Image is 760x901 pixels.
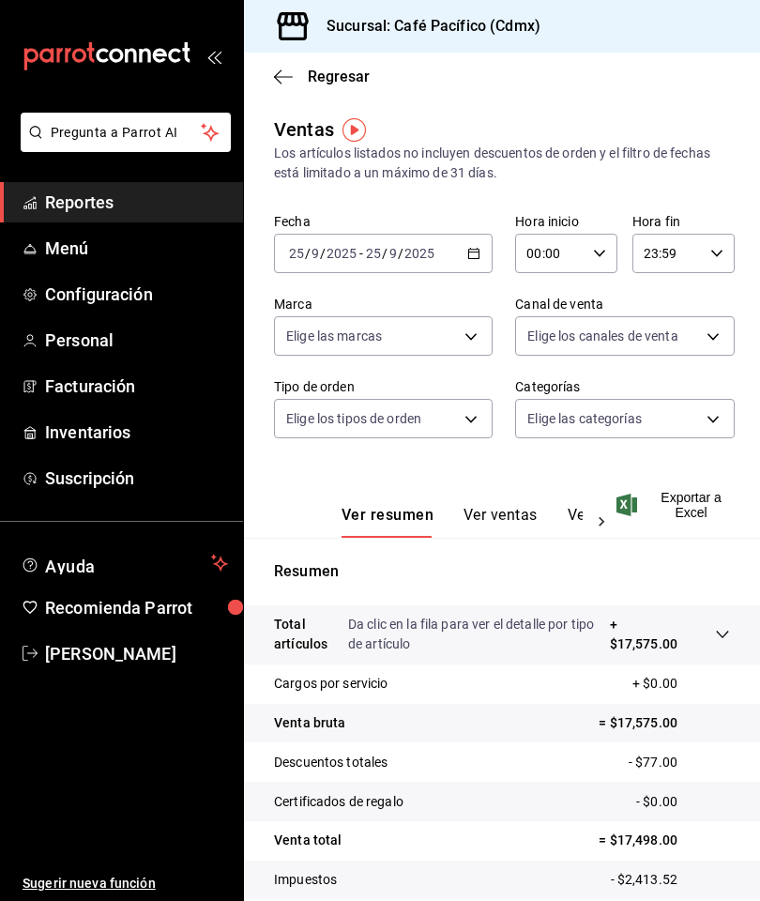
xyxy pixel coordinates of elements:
p: + $0.00 [632,674,730,694]
div: Ventas [274,115,334,144]
button: Ver ventas [464,506,538,538]
input: ---- [326,246,357,261]
input: -- [365,246,382,261]
img: Tooltip marker [342,118,366,142]
label: Categorías [515,380,734,393]
p: - $77.00 [629,753,730,772]
h3: Sucursal: Café Pacífico (Cdmx) [312,15,540,38]
p: - $0.00 [636,792,730,812]
span: Personal [45,328,228,353]
span: Regresar [308,68,370,85]
div: navigation tabs [342,506,583,538]
p: - $2,413.52 [611,870,730,890]
p: Impuestos [274,870,337,890]
span: [PERSON_NAME] [45,641,228,666]
label: Canal de venta [515,298,734,311]
p: Total artículos [274,615,348,654]
span: / [382,246,388,261]
label: Hora fin [632,215,735,228]
input: -- [311,246,320,261]
p: Descuentos totales [274,753,388,772]
p: Da clic en la fila para ver el detalle por tipo de artículo [348,615,610,654]
label: Fecha [274,215,493,228]
button: Ver resumen [342,506,433,538]
span: - [359,246,363,261]
a: Pregunta a Parrot AI [13,136,231,156]
input: -- [388,246,398,261]
span: Elige los canales de venta [527,327,677,345]
label: Hora inicio [515,215,617,228]
p: Venta total [274,831,342,850]
label: Marca [274,298,493,311]
span: Elige las categorías [527,409,642,428]
input: -- [288,246,305,261]
span: / [398,246,403,261]
span: Elige los tipos de orden [286,409,421,428]
span: Inventarios [45,420,228,445]
span: / [320,246,326,261]
span: / [305,246,311,261]
span: Facturación [45,374,228,399]
button: Pregunta a Parrot AI [21,113,231,152]
p: Cargos por servicio [274,674,388,694]
p: = $17,498.00 [599,831,730,850]
span: Pregunta a Parrot AI [51,123,202,143]
span: Ayuda [45,552,204,574]
input: ---- [403,246,435,261]
span: Suscripción [45,466,228,491]
span: Reportes [45,190,228,215]
button: Exportar a Excel [620,490,730,520]
p: Resumen [274,560,730,583]
span: Configuración [45,282,228,307]
span: Elige las marcas [286,327,382,345]
p: + $17,575.00 [610,615,677,654]
span: Recomienda Parrot [45,595,228,620]
span: Menú [45,236,228,261]
p: = $17,575.00 [599,713,730,733]
span: Sugerir nueva función [23,874,228,893]
button: Ver cargos [568,506,643,538]
div: Los artículos listados no incluyen descuentos de orden y el filtro de fechas está limitado a un m... [274,144,730,183]
p: Certificados de regalo [274,792,403,812]
button: open_drawer_menu [206,49,221,64]
label: Tipo de orden [274,380,493,393]
button: Regresar [274,68,370,85]
p: Venta bruta [274,713,345,733]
